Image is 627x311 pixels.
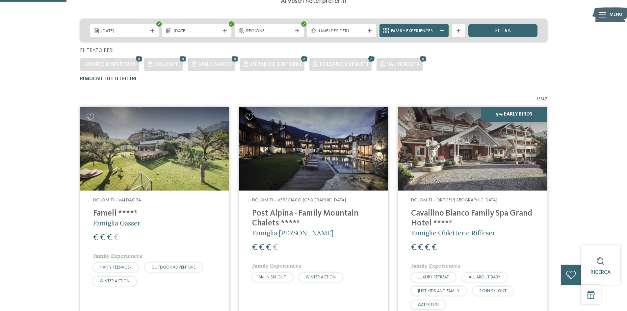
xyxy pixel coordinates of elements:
span: € [411,244,416,252]
span: Dolomiti [154,62,180,67]
span: filtra [495,28,511,34]
span: [DATE] [101,28,147,35]
span: € [114,234,119,242]
span: € [418,244,423,252]
span: OUTDOOR ADVENTURE [151,265,196,270]
span: Rimuovi tutti i filtri [80,76,137,82]
img: Family Spa Grand Hotel Cavallino Bianco ****ˢ [398,107,547,191]
span: Val Venosta [387,62,420,67]
span: SKI-IN SKI-OUT [259,275,286,279]
span: SKI-IN SKI-OUT [479,289,507,293]
span: WINTER ACTION [306,275,336,279]
span: 27 [542,95,547,102]
span: Filtrato per: [80,48,114,53]
span: Dolomiti – Valdaora [93,198,141,202]
span: Dolomiti – Versciaco-[GEOGRAPHIC_DATA] [252,198,346,202]
span: € [273,244,278,252]
h4: Cavallino Bianco Family Spa Grand Hotel ****ˢ [411,209,534,228]
span: € [259,244,264,252]
span: ALL ABOUT BABY [469,275,500,279]
span: / [540,95,542,102]
span: Famiglie Obletter e Riffeser [411,229,495,237]
span: Ricerca [590,270,611,275]
img: Cercate un hotel per famiglie? Qui troverete solo i migliori! [80,107,229,191]
span: Famiglia Gasser [93,219,141,227]
span: € [425,244,430,252]
span: Regione [246,28,292,35]
span: Family Experiences [391,28,437,35]
span: Dolomiti – Ortisei/[GEOGRAPHIC_DATA] [411,198,497,202]
span: Merano e dintorni [250,62,301,67]
span: WATER FUN [418,303,439,307]
span: [DATE] [174,28,220,35]
span: € [107,234,112,242]
img: Post Alpina - Family Mountain Chalets ****ˢ [239,107,388,191]
span: Family Experiences [252,262,301,269]
span: € [266,244,271,252]
span: Family Experiences [93,252,142,259]
span: € [93,234,98,242]
span: Orario d'apertura [85,62,136,67]
span: I miei desideri [319,28,365,35]
span: Family Experiences [411,262,460,269]
span: Famiglia [PERSON_NAME] [252,229,333,237]
span: Valle Isarco [198,62,232,67]
span: Bolzano e vigneti [320,62,368,67]
span: € [100,234,105,242]
span: € [252,244,257,252]
span: 15 [537,95,540,102]
span: € [432,244,437,252]
span: LUXURY RETREAT [418,275,449,279]
span: JUST KIDS AND FAMILY [418,289,459,293]
span: HAPPY TEENAGER [100,265,132,270]
h4: Post Alpina - Family Mountain Chalets ****ˢ [252,209,375,228]
span: WINTER ACTION [100,279,130,283]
